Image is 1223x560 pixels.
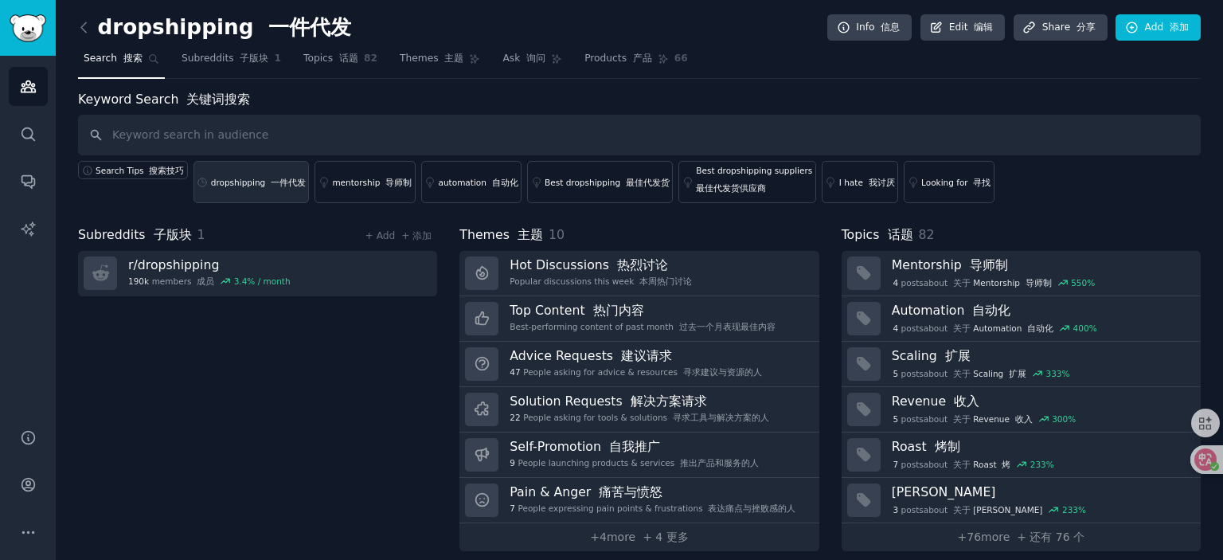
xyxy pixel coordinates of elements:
font: 烤 [1002,460,1010,469]
div: 550 % [1071,277,1095,288]
a: Ask 询问 [497,46,568,79]
font: 收入 [1015,414,1033,424]
font: 导师制 [1026,278,1052,288]
font: 过去一个月表现最佳内容 [679,322,776,331]
div: post s about [892,321,1099,335]
a: Automation 自动化4postsabout 关于Automation 自动化400% [842,296,1201,342]
span: Mentorship [973,277,1051,288]
div: 3.4 % / month [234,276,291,287]
div: 233 % [1030,459,1054,470]
font: 一件代发 [271,178,306,187]
font: 建议请求 [621,348,672,363]
font: 扩展 [1009,369,1026,378]
button: Search Tips 搜索技巧 [78,161,188,179]
font: 关于 [953,369,971,378]
h3: Solution Requests [510,393,768,409]
span: 82 [919,227,935,242]
div: mentorship [332,177,412,188]
a: dropshipping 一件代发 [193,161,310,203]
div: dropshipping [211,177,306,188]
font: 解决方案请求 [631,394,707,409]
span: Search Tips [96,165,184,176]
div: post s about [892,503,1088,517]
font: 表达痛点与挫败感的人 [708,503,795,513]
font: 收入 [954,394,979,409]
span: 3 [893,504,898,515]
a: mentorship 导师制 [315,161,415,203]
span: Roast [973,459,1010,470]
font: 扩展 [945,348,971,363]
a: automation 自动化 [421,161,522,203]
div: Best-performing content of past month [510,321,775,332]
span: Themes [400,52,463,66]
a: +4more + 4 更多 [459,523,819,551]
h3: Revenue [892,393,1190,409]
font: 导师制 [385,178,412,187]
a: r/dropshipping190kmembers 成员3.4% / month [78,251,437,296]
a: I hate 我讨厌 [822,161,898,203]
font: 导师制 [970,257,1008,272]
a: Hot Discussions 热烈讨论Popular discussions this week 本周热门讨论 [459,251,819,296]
span: Revenue [973,413,1032,425]
font: 主题 [444,53,463,64]
a: Revenue 收入5postsabout 关于Revenue 收入300% [842,387,1201,433]
span: 1 [197,227,205,242]
div: People asking for tools & solutions [510,412,768,423]
span: 7 [510,503,515,514]
font: 自动化 [972,303,1010,318]
a: +76more + 还有 76 个 [842,523,1201,551]
div: People expressing pain points & frustrations [510,503,795,514]
a: Solution Requests 解决方案请求22People asking for tools & solutions 寻求工具与解决方案的人 [459,387,819,433]
span: 9 [510,457,515,468]
font: 产品 [633,53,652,64]
span: 47 [510,366,520,378]
span: Ask [502,52,545,66]
font: 询问 [526,53,545,64]
img: GummySearch logo [10,14,46,42]
div: post s about [892,276,1096,290]
h3: Hot Discussions [510,257,692,273]
a: Roast 烤制7postsabout 关于Roast 烤233% [842,433,1201,478]
font: 主题 [518,227,543,242]
a: Looking for 寻找 [904,161,994,203]
font: 话题 [339,53,358,64]
a: Info 信息 [827,14,912,41]
a: Edit 编辑 [920,14,1006,41]
font: 分享 [1076,22,1096,33]
span: Topics [842,225,913,245]
font: 添加 [1170,22,1189,33]
a: Scaling 扩展5postsabout 关于Scaling 扩展333% [842,342,1201,387]
a: Best dropshipping suppliers最佳代发货供应商 [678,161,815,203]
font: 我讨厌 [869,178,895,187]
a: Topics 话题82 [298,46,383,79]
div: People launching products & services [510,457,759,468]
h3: r/ dropshipping [128,257,291,273]
span: Products [584,52,652,66]
div: 300 % [1052,413,1076,425]
font: 信息 [881,22,900,33]
font: 关于 [953,414,971,424]
span: Search [84,52,143,66]
h3: Self-Promotion [510,438,759,455]
span: Scaling [973,368,1026,379]
font: 痛苦与愤怒 [599,484,662,499]
div: Popular discussions this week [510,276,692,287]
h2: dropshipping [78,15,351,41]
font: 成员 [197,276,214,286]
span: 190k [128,276,149,287]
span: 5 [893,413,898,425]
a: Top Content 热门内容Best-performing content of past month 过去一个月表现最佳内容 [459,296,819,342]
span: 22 [510,412,520,423]
font: 搜索技巧 [149,166,184,175]
h3: Automation [892,302,1190,319]
a: Share 分享 [1014,14,1108,41]
a: Self-Promotion 自我推广9People launching products & services 推出产品和服务的人 [459,433,819,478]
a: Best dropshipping 最佳代发货 [527,161,673,203]
font: 自我推广 [609,439,660,454]
span: 5 [893,368,898,379]
div: 233 % [1062,504,1086,515]
h3: [PERSON_NAME] [892,484,1190,500]
font: 编辑 [974,22,993,33]
span: 4 [893,277,898,288]
font: 寻找 [973,178,991,187]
